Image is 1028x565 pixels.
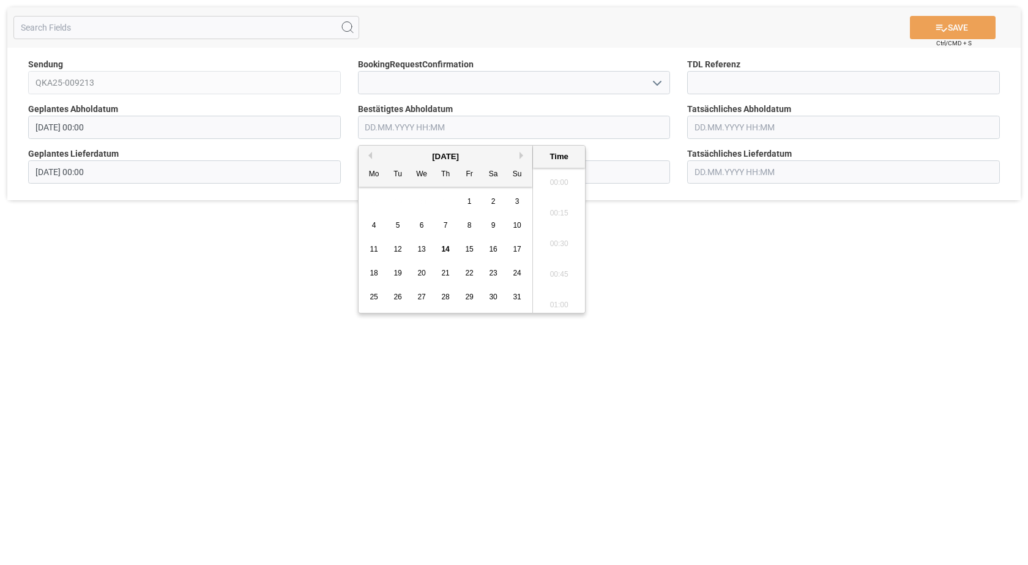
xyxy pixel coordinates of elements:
[486,167,501,182] div: Sa
[417,269,425,277] span: 20
[510,218,525,233] div: Choose Sunday, August 10th, 2025
[438,242,453,257] div: Choose Thursday, August 14th, 2025
[396,221,400,230] span: 5
[465,245,473,253] span: 15
[390,266,406,281] div: Choose Tuesday, August 19th, 2025
[13,16,359,39] input: Search Fields
[536,151,582,163] div: Time
[438,218,453,233] div: Choose Thursday, August 7th, 2025
[513,221,521,230] span: 10
[417,293,425,301] span: 27
[462,167,477,182] div: Fr
[687,148,792,160] span: Tatsächliches Lieferdatum
[510,167,525,182] div: Su
[367,242,382,257] div: Choose Monday, August 11th, 2025
[444,221,448,230] span: 7
[367,290,382,305] div: Choose Monday, August 25th, 2025
[390,218,406,233] div: Choose Tuesday, August 5th, 2025
[390,167,406,182] div: Tu
[467,221,472,230] span: 8
[489,245,497,253] span: 16
[441,245,449,253] span: 14
[370,269,378,277] span: 18
[438,167,453,182] div: Th
[28,116,341,139] input: DD.MM.YYYY HH:MM
[687,116,1000,139] input: DD.MM.YYYY HH:MM
[28,103,118,116] span: Geplantes Abholdatum
[465,293,473,301] span: 29
[486,194,501,209] div: Choose Saturday, August 2nd, 2025
[438,266,453,281] div: Choose Thursday, August 21st, 2025
[358,116,671,139] input: DD.MM.YYYY HH:MM
[513,293,521,301] span: 31
[462,290,477,305] div: Choose Friday, August 29th, 2025
[462,218,477,233] div: Choose Friday, August 8th, 2025
[687,160,1000,184] input: DD.MM.YYYY HH:MM
[486,290,501,305] div: Choose Saturday, August 30th, 2025
[647,73,666,92] button: open menu
[367,167,382,182] div: Mo
[441,293,449,301] span: 28
[28,58,63,71] span: Sendung
[520,152,527,159] button: Next Month
[365,152,372,159] button: Previous Month
[515,197,520,206] span: 3
[486,242,501,257] div: Choose Saturday, August 16th, 2025
[462,242,477,257] div: Choose Friday, August 15th, 2025
[438,290,453,305] div: Choose Thursday, August 28th, 2025
[414,266,430,281] div: Choose Wednesday, August 20th, 2025
[390,290,406,305] div: Choose Tuesday, August 26th, 2025
[462,266,477,281] div: Choose Friday, August 22nd, 2025
[441,269,449,277] span: 21
[414,290,430,305] div: Choose Wednesday, August 27th, 2025
[486,218,501,233] div: Choose Saturday, August 9th, 2025
[687,103,791,116] span: Tatsächliches Abholdatum
[491,221,496,230] span: 9
[362,190,529,309] div: month 2025-08
[510,194,525,209] div: Choose Sunday, August 3rd, 2025
[414,167,430,182] div: We
[414,218,430,233] div: Choose Wednesday, August 6th, 2025
[370,245,378,253] span: 11
[687,58,740,71] span: TDL Referenz
[393,293,401,301] span: 26
[467,197,472,206] span: 1
[420,221,424,230] span: 6
[936,39,972,48] span: Ctrl/CMD + S
[414,242,430,257] div: Choose Wednesday, August 13th, 2025
[910,16,996,39] button: SAVE
[491,197,496,206] span: 2
[465,269,473,277] span: 22
[510,290,525,305] div: Choose Sunday, August 31st, 2025
[393,245,401,253] span: 12
[358,58,474,71] span: BookingRequestConfirmation
[28,148,119,160] span: Geplantes Lieferdatum
[510,266,525,281] div: Choose Sunday, August 24th, 2025
[28,160,341,184] input: DD.MM.YYYY HH:MM
[393,269,401,277] span: 19
[486,266,501,281] div: Choose Saturday, August 23rd, 2025
[372,221,376,230] span: 4
[513,245,521,253] span: 17
[390,242,406,257] div: Choose Tuesday, August 12th, 2025
[417,245,425,253] span: 13
[367,266,382,281] div: Choose Monday, August 18th, 2025
[510,242,525,257] div: Choose Sunday, August 17th, 2025
[358,103,453,116] span: Bestätigtes Abholdatum
[462,194,477,209] div: Choose Friday, August 1st, 2025
[489,293,497,301] span: 30
[370,293,378,301] span: 25
[367,218,382,233] div: Choose Monday, August 4th, 2025
[359,151,532,163] div: [DATE]
[513,269,521,277] span: 24
[489,269,497,277] span: 23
